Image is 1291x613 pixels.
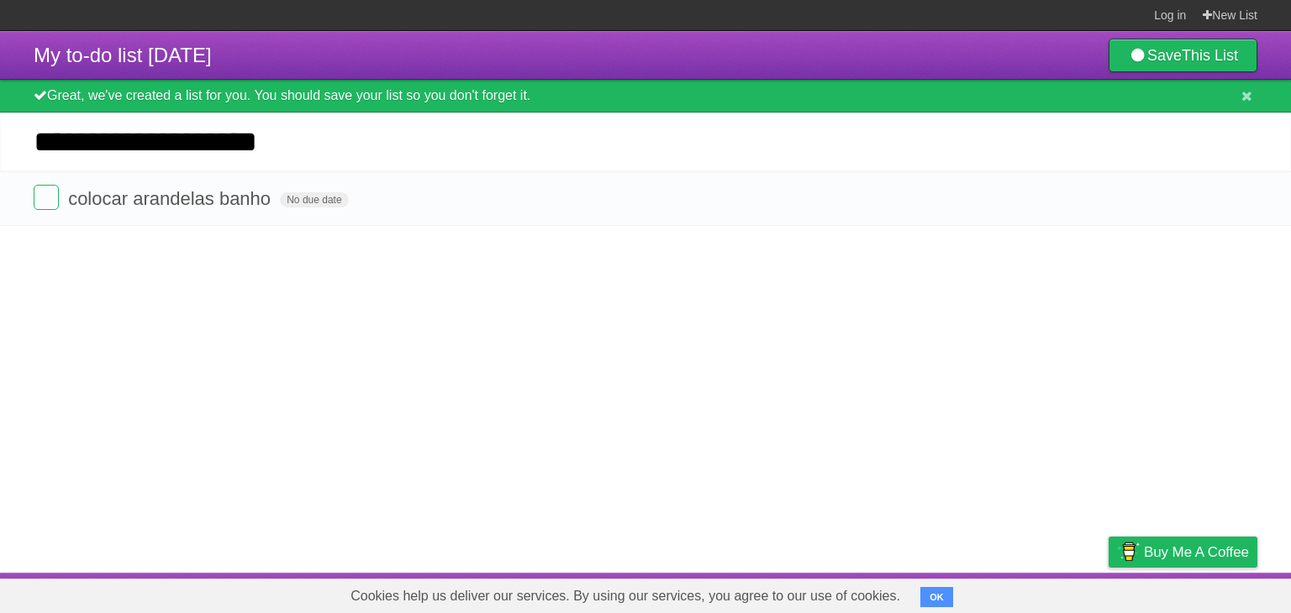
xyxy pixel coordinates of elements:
[68,188,275,209] span: colocar arandelas banho
[1030,577,1067,609] a: Terms
[1109,537,1257,568] a: Buy me a coffee
[334,579,917,613] span: Cookies help us deliver our services. By using our services, you agree to our use of cookies.
[1117,537,1140,566] img: Buy me a coffee
[280,192,348,207] span: No due date
[34,185,59,210] label: Done
[34,44,212,66] span: My to-do list [DATE]
[1151,577,1257,609] a: Suggest a feature
[885,577,920,609] a: About
[1144,537,1249,567] span: Buy me a coffee
[1087,577,1130,609] a: Privacy
[1182,47,1238,64] b: This List
[920,587,953,607] button: OK
[941,577,1009,609] a: Developers
[1109,39,1257,72] a: SaveThis List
